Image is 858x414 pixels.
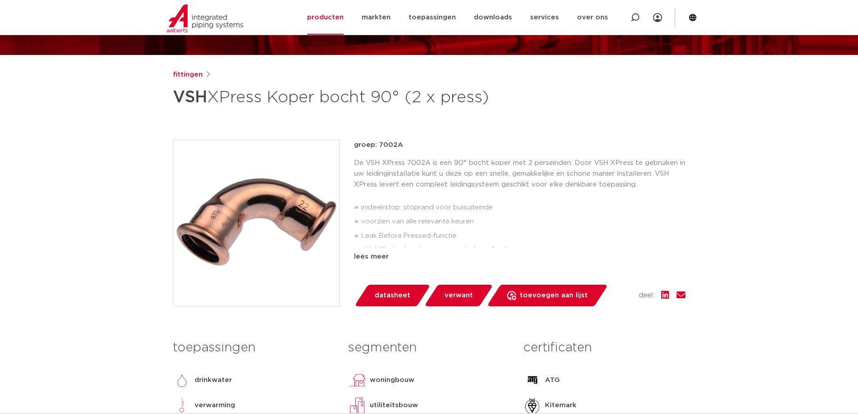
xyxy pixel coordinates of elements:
[523,339,685,357] h3: certificaten
[173,371,191,389] img: drinkwater
[523,371,541,389] img: ATG
[653,8,662,27] div: my IPS
[354,251,685,262] div: lees meer
[375,288,410,303] span: datasheet
[173,69,203,80] a: fittingen
[173,339,335,357] h3: toepassingen
[173,84,511,111] h1: XPress Koper bocht 90° (2 x press)
[361,214,685,229] li: voorzien van alle relevante keuren
[195,375,232,386] p: drinkwater
[361,200,685,215] li: insteekstop: stoprand voor buisuiteinde
[445,288,473,303] span: verwant
[354,285,431,306] a: datasheet
[195,400,235,411] p: verwarming
[520,288,588,303] span: toevoegen aan lijst
[173,140,339,306] img: Product Image for VSH XPress Koper bocht 90° (2 x press)
[348,371,366,389] img: woningbouw
[361,243,685,258] li: duidelijke herkenning van materiaal en afmeting
[545,375,560,386] p: ATG
[173,89,207,105] strong: VSH
[545,400,577,411] p: Kitemark
[639,290,654,301] span: deel:
[424,285,493,306] a: verwant
[370,375,414,386] p: woningbouw
[361,229,685,243] li: Leak Before Pressed-functie
[354,158,685,190] p: De VSH XPress 7002A is een 90° bocht koper met 2 perseinden. Door VSH XPress te gebruiken in uw l...
[370,400,418,411] p: utiliteitsbouw
[348,339,510,357] h3: segmenten
[354,140,685,150] p: groep: 7002A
